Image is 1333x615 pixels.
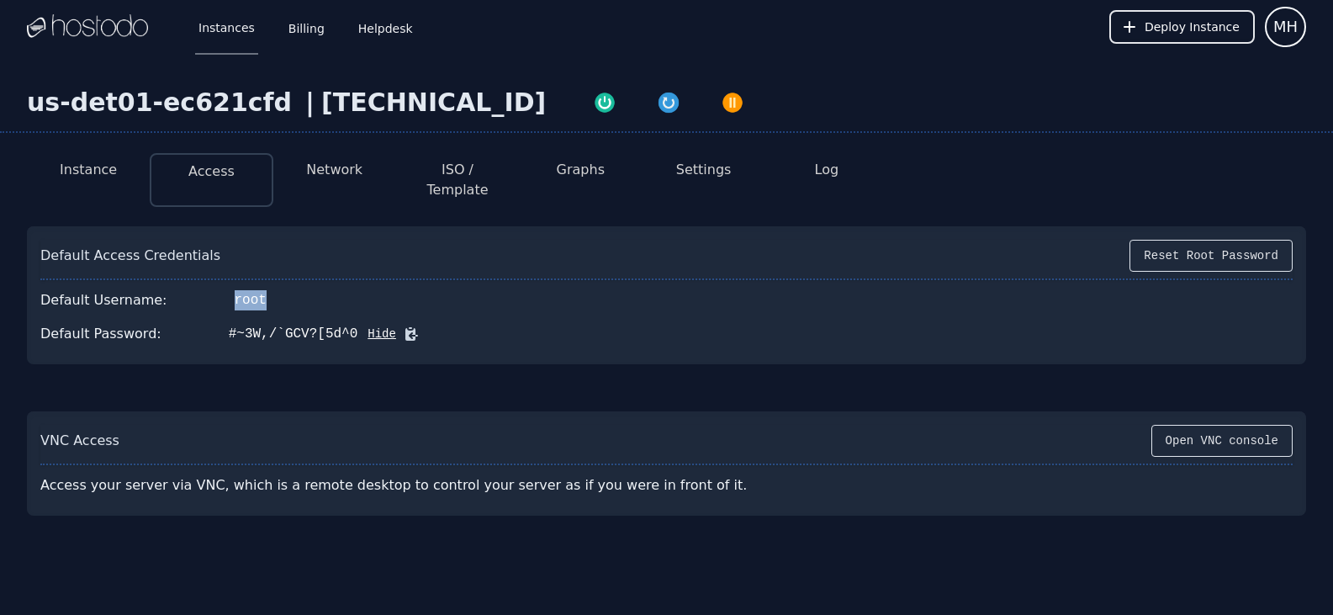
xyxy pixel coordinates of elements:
div: us-det01-ec621cfd [27,87,299,118]
button: Restart [637,87,701,114]
img: Power On [593,91,616,114]
div: Access your server via VNC, which is a remote desktop to control your server as if you were in fr... [40,469,794,502]
button: Instance [60,160,117,180]
div: Default Password: [40,324,161,344]
div: root [235,290,267,310]
button: Network [306,160,362,180]
button: ISO / Template [410,160,505,200]
button: Log [815,160,839,180]
span: Deploy Instance [1145,19,1240,35]
button: Hide [357,326,396,342]
img: Power Off [721,91,744,114]
img: Logo [27,14,148,40]
div: | [299,87,321,118]
button: Deploy Instance [1109,10,1255,44]
button: User menu [1265,7,1306,47]
div: [TECHNICAL_ID] [321,87,546,118]
span: MH [1273,15,1298,39]
img: Restart [657,91,680,114]
button: Graphs [557,160,605,180]
button: Settings [676,160,732,180]
div: #~3W,/`GCV?[5d^0 [229,324,358,344]
div: Default Access Credentials [40,246,220,266]
button: Access [188,162,235,182]
button: Power On [573,87,637,114]
button: Reset Root Password [1129,240,1293,272]
div: Default Username: [40,290,167,310]
button: Power Off [701,87,764,114]
button: Open VNC console [1151,425,1293,457]
div: VNC Access [40,431,119,451]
